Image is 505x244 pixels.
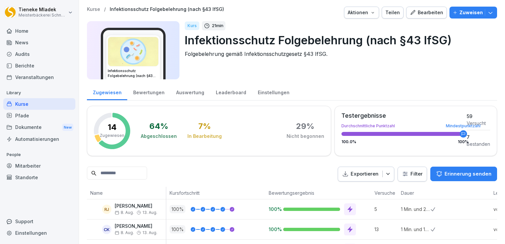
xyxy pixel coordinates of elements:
[338,167,394,182] button: Exportieren
[100,133,124,139] p: Zugewiesen
[382,7,404,19] button: Teilen
[3,110,75,121] a: Pfade
[467,113,490,120] div: 59
[115,224,157,229] p: [PERSON_NAME]
[3,25,75,37] a: Home
[3,98,75,110] a: Kurse
[374,226,398,233] p: 13
[351,170,378,178] p: Exportieren
[410,9,443,16] div: Bearbeiten
[3,149,75,160] p: People
[3,121,75,134] div: Dokumente
[115,210,134,215] span: 8. Aug.
[3,160,75,172] a: Mitarbeiter
[467,120,490,127] div: Versucht
[87,83,127,100] a: Zugewiesen
[406,7,447,19] button: Bearbeiten
[341,124,463,128] div: Durchschnittliche Punktzahl
[398,167,427,181] button: Filter
[341,113,463,119] div: Testergebnisse
[3,37,75,48] a: News
[115,203,157,209] p: [PERSON_NAME]
[185,32,492,49] p: Infektionsschutz Folgebelehrung (nach §43 IfSG)
[170,225,185,233] p: 100 %
[102,225,111,234] div: CK
[170,205,185,213] p: 100 %
[269,206,278,212] p: 100%
[3,172,75,183] a: Standorte
[348,9,375,16] div: Aktionen
[141,133,177,140] div: Abgeschlossen
[269,226,278,232] p: 100%
[115,230,134,235] span: 8. Aug.
[401,226,431,233] p: 1 Min. und 16 Sek.
[3,71,75,83] a: Veranstaltungen
[212,22,223,29] p: 21 min
[287,133,324,140] div: Nicht begonnen
[458,140,469,144] div: 100 %
[3,133,75,145] a: Automatisierungen
[252,83,295,100] a: Einstellungen
[445,170,491,178] p: Erinnerung senden
[430,167,497,181] button: Erinnerung senden
[3,227,75,239] a: Einstellungen
[185,50,492,58] p: Folgebelehrung gemäß Infektionsschutzgesetz §43 IfSG.
[185,21,199,30] div: Kurs
[296,122,314,130] div: 29 %
[210,83,252,100] a: Leaderboard
[87,7,100,12] a: Kurse
[374,206,398,213] p: 5
[3,48,75,60] a: Audits
[401,189,427,196] p: Dauer
[19,7,67,13] p: Tieneke Mladek
[3,216,75,227] div: Support
[170,189,262,196] p: Kursfortschritt
[401,206,431,213] p: 1 Min. und 23 Sek.
[3,121,75,134] a: DokumenteNew
[187,133,222,140] div: In Bearbeitung
[108,68,159,78] h3: Infektionsschutz Folgebelehrung (nach §43 IfSG)
[446,124,481,128] div: Mindestpunktzahl
[90,189,163,196] p: Name
[110,7,224,12] p: Infektionsschutz Folgebelehrung (nach §43 IfSG)
[149,122,168,130] div: 64 %
[3,88,75,98] p: Library
[170,83,210,100] a: Auswertung
[104,7,106,12] p: /
[467,134,490,141] div: 7
[108,37,158,66] img: jtrrztwhurl1lt2nit6ma5t3.png
[142,230,157,235] span: 13. Aug.
[385,9,400,16] div: Teilen
[344,7,379,19] button: Aktionen
[19,13,67,18] p: Meisterbäckerei Schneckenburger
[402,171,423,177] div: Filter
[467,141,490,147] div: Bestanden
[459,9,483,16] p: Zuweisen
[341,140,463,144] div: 100.0 %
[198,122,211,130] div: 7 %
[3,60,75,71] a: Berichte
[127,83,170,100] a: Bewertungen
[108,123,117,131] p: 14
[374,189,394,196] p: Versuche
[102,205,111,214] div: RJ
[142,210,157,215] span: 13. Aug.
[62,124,73,131] div: New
